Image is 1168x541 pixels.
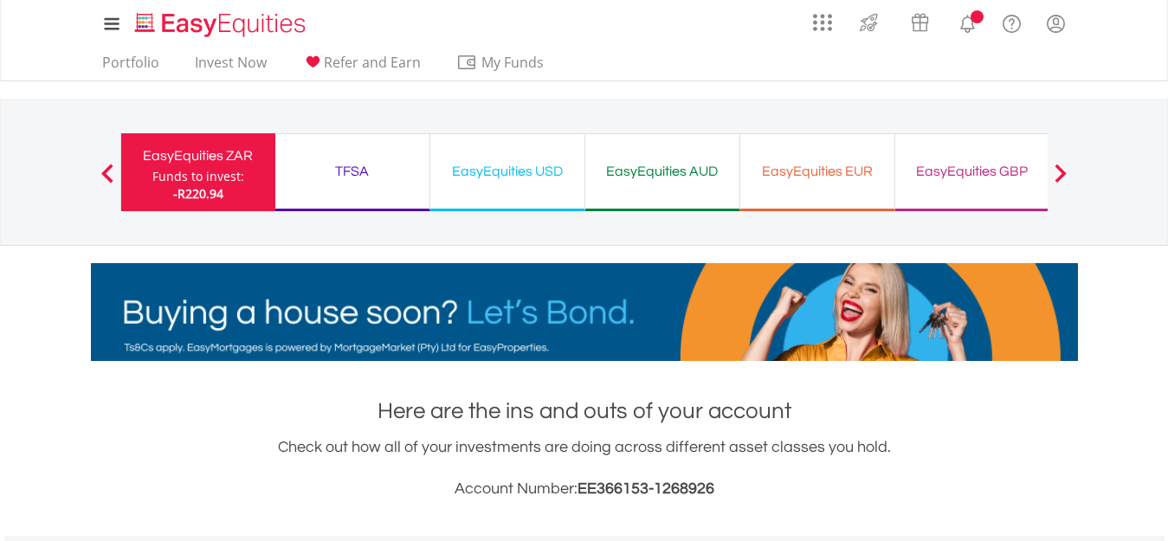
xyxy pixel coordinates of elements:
img: EasyMortage Promotion Banner [91,263,1078,361]
a: Invest Now [188,54,274,81]
button: Previous [90,172,125,190]
a: My Profile [1034,4,1078,42]
a: Vouchers [894,4,945,36]
div: TFSA [286,159,419,184]
div: EasyEquities EUR [751,159,884,184]
span: EE366153-1268926 [578,480,714,497]
a: Portfolio [95,54,166,81]
span: Refer and Earn [324,53,421,72]
img: EasyEquities_Logo.png [132,10,313,39]
div: EasyEquities USD [441,159,574,184]
span: My Funds [456,51,570,74]
button: Next [1043,172,1078,190]
div: EasyEquities GBP [906,159,1039,184]
div: Check out how all of your investments are doing across different asset classes you hold. [91,435,1078,501]
img: vouchers-v2.svg [906,9,934,36]
div: Funds to invest: [152,168,244,185]
a: FAQ's and Support [990,4,1034,39]
a: Home page [128,4,313,39]
a: AppsGrid [802,4,843,32]
h3: Account Number: [91,477,1078,501]
img: thrive-v2.svg [855,9,883,36]
img: grid-menu-icon.svg [813,13,832,32]
a: Notifications [945,4,990,39]
div: EasyEquities AUD [596,159,729,184]
span: -R220.94 [173,185,223,202]
a: Refer and Earn [295,54,428,81]
h1: Here are the ins and outs of your account [91,396,1078,427]
div: EasyEquities ZAR [132,144,265,168]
